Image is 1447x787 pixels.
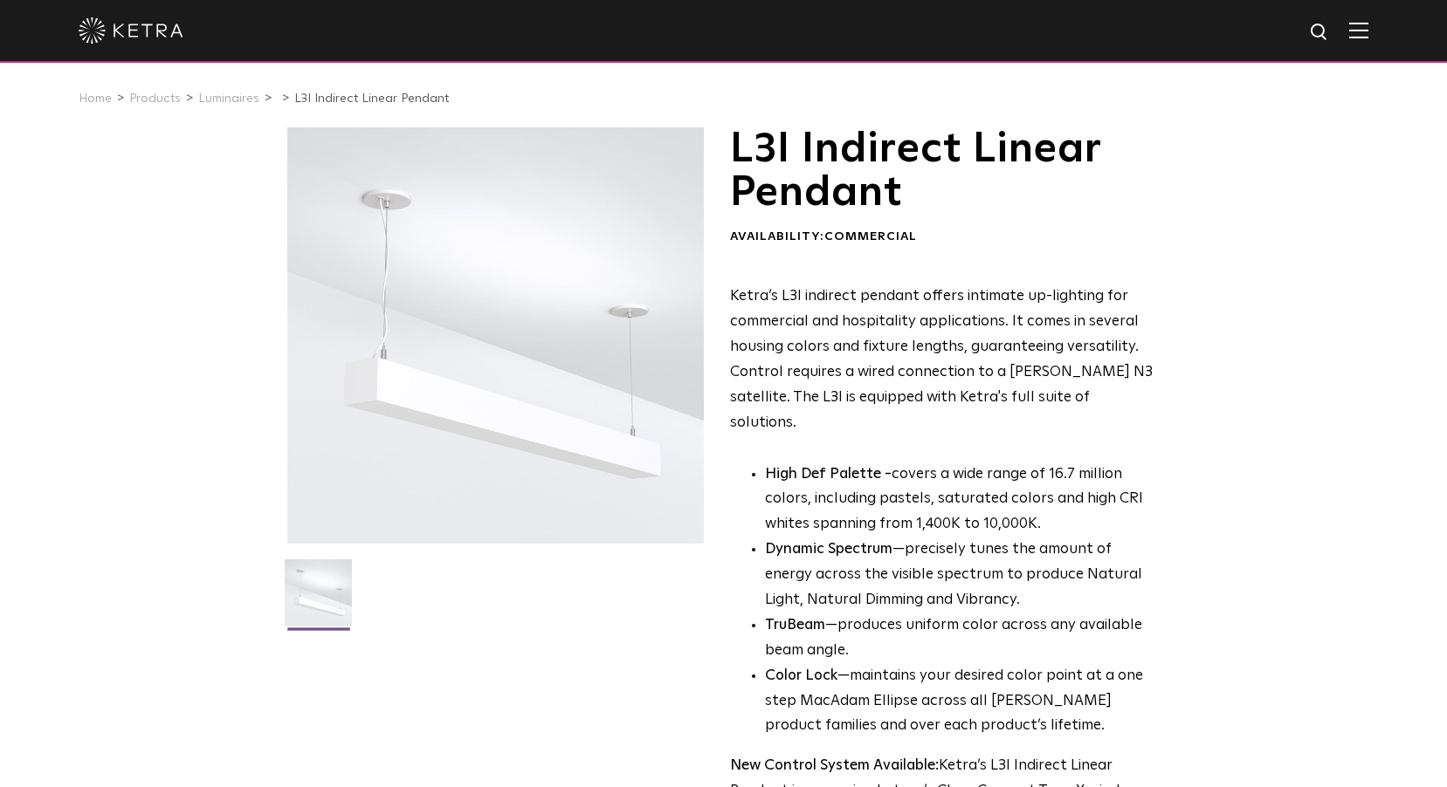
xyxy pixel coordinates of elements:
a: Products [129,92,181,105]
p: Ketra’s L3I indirect pendant offers intimate up-lighting for commercial and hospitality applicati... [730,284,1155,435]
img: ketra-logo-2019-white [79,17,183,44]
span: Commercial [824,230,917,243]
h1: L3I Indirect Linear Pendant [730,127,1155,216]
li: —precisely tunes the amount of energy across the visible spectrum to produce Natural Light, Natur... [765,537,1155,613]
li: —produces uniform color across any available beam angle. [765,613,1155,664]
img: search icon [1309,22,1331,44]
p: covers a wide range of 16.7 million colors, including pastels, saturated colors and high CRI whit... [765,462,1155,538]
strong: Dynamic Spectrum [765,542,892,557]
strong: New Control System Available: [730,758,939,773]
img: L3I-Linear-2021-Web-Square [285,559,352,640]
strong: TruBeam [765,618,825,633]
a: Luminaires [198,92,259,105]
a: L3I Indirect Linear Pendant [294,92,449,105]
div: Availability: [730,229,1155,246]
li: —maintains your desired color point at a one step MacAdam Ellipse across all [PERSON_NAME] produc... [765,664,1155,740]
a: Home [79,92,112,105]
img: Hamburger%20Nav.svg [1349,22,1368,38]
strong: Color Lock [765,668,837,683]
strong: High Def Palette - [765,467,892,482]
